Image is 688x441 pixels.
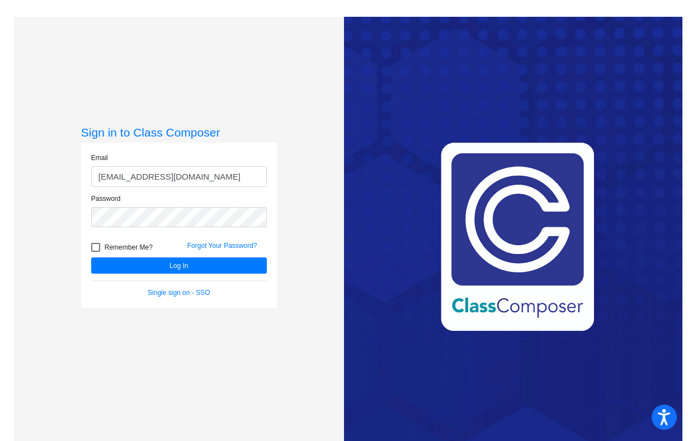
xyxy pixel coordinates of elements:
span: Remember Me? [105,241,153,254]
a: Forgot Your Password? [187,242,257,250]
a: Single sign on - SSO [148,289,210,297]
h3: Sign in to Class Composer [81,125,277,139]
label: Password [91,194,121,204]
label: Email [91,153,108,163]
button: Log In [91,257,267,274]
